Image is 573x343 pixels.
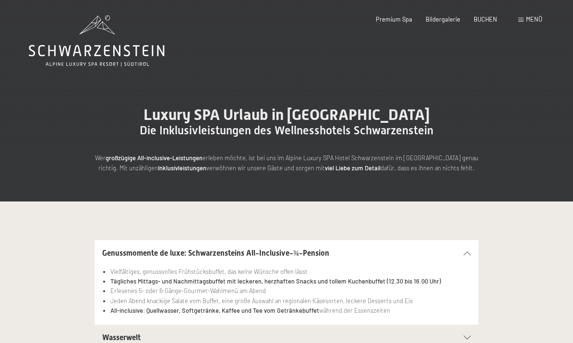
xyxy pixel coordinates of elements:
strong: Inklusivleistungen [158,164,206,172]
span: Luxury SPA Urlaub in [GEOGRAPHIC_DATA] [143,106,430,124]
strong: All-inclusive: Quellwasser, Softgetränke, Kaffee und Tee vom Getränkebuffet [110,307,319,314]
strong: Tägliches Mittags- und Nachmittagsbuffet mit leckeren, herzhaften Snacks und tollem Kuchenbuffet ... [110,277,441,285]
li: Jeden Abend knackige Salate vom Buffet, eine große Auswahl an regionalen Käsesorten, leckere Dess... [110,296,471,306]
li: Vielfältiges, genussvolles Frühstücksbuffet, das keine Wünsche offen lässt [110,267,471,276]
a: Bildergalerie [426,15,460,23]
span: Wasserwelt [102,333,141,342]
span: Menü [526,15,542,23]
span: Genussmomente de luxe: Schwarzensteins All-Inclusive-¾-Pension [102,248,329,258]
li: während der Essenszeiten [110,306,471,315]
strong: viel Liebe zum Detail [325,164,381,172]
li: Erlesenes 5- oder 6-Gänge-Gourmet-Wahlmenü am Abend [110,286,471,296]
a: BUCHEN [474,15,497,23]
a: Premium Spa [376,15,412,23]
p: Wer erleben möchte, ist bei uns im Alpine Luxury SPA Hotel Schwarzenstein im [GEOGRAPHIC_DATA] ge... [95,153,478,173]
span: Die Inklusivleistungen des Wellnesshotels Schwarzenstein [140,124,433,137]
strong: großzügige All-inclusive-Leistungen [106,154,203,162]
